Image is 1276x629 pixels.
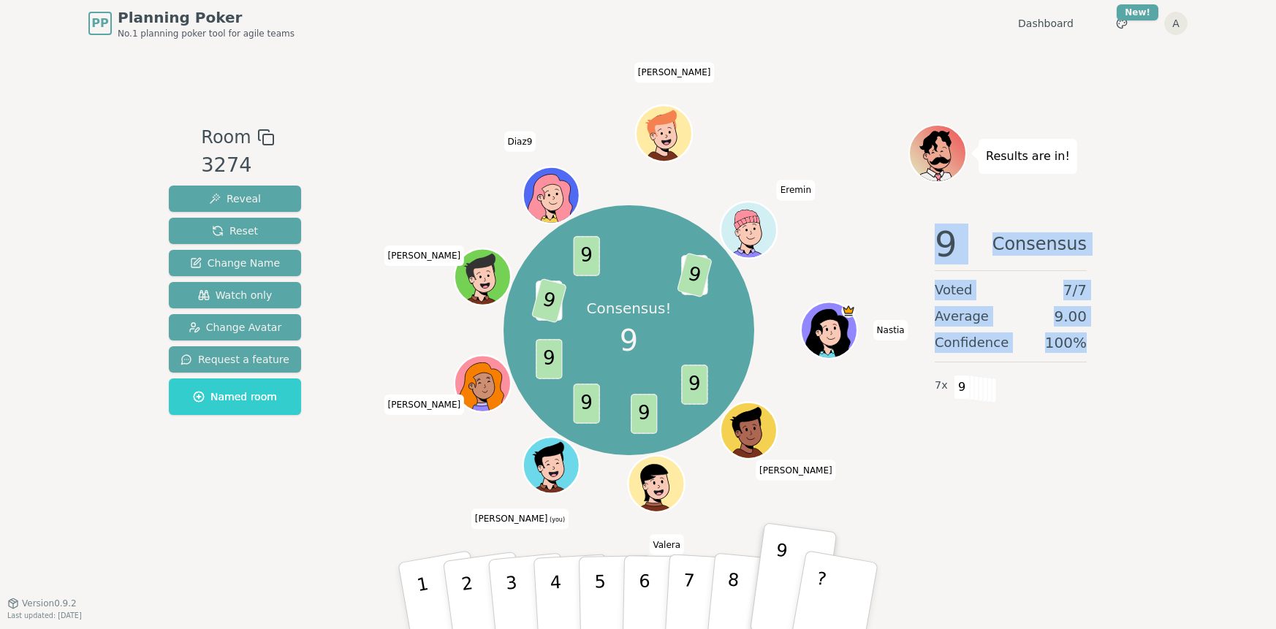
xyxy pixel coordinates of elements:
[91,15,108,32] span: PP
[169,186,301,212] button: Reveal
[756,460,836,480] span: Click to change your name
[22,598,77,609] span: Version 0.9.2
[587,298,672,319] p: Consensus!
[504,131,536,151] span: Click to change your name
[384,394,465,415] span: Click to change your name
[471,508,569,529] span: Click to change your name
[118,28,295,39] span: No.1 planning poker tool for agile teams
[1018,16,1074,31] a: Dashboard
[201,124,251,150] span: Room
[169,282,301,308] button: Watch only
[1063,280,1087,300] span: 7 / 7
[193,389,277,404] span: Named room
[935,306,989,327] span: Average
[634,62,715,83] span: Click to change your name
[190,256,280,270] span: Change Name
[169,346,301,373] button: Request a feature
[1117,4,1158,20] div: New!
[573,236,599,275] span: 9
[169,378,301,415] button: Named room
[649,534,684,554] span: Click to change your name
[935,332,1009,353] span: Confidence
[212,224,258,238] span: Reset
[169,218,301,244] button: Reset
[169,314,301,340] button: Change Avatar
[986,146,1070,167] p: Results are in!
[1109,10,1135,37] button: New!
[7,611,82,620] span: Last updated: [DATE]
[118,7,295,28] span: Planning Poker
[681,365,707,404] span: 9
[676,253,712,298] span: 9
[992,226,1087,262] span: Consensus
[384,245,465,266] span: Click to change your name
[777,180,815,200] span: Click to change your name
[189,320,282,335] span: Change Avatar
[841,303,855,317] span: Nastia is the host
[201,150,274,180] div: 3274
[1045,332,1087,353] span: 100 %
[209,191,261,206] span: Reveal
[620,319,638,362] span: 9
[1164,12,1188,35] button: A
[767,540,789,620] p: 9
[536,339,562,378] span: 9
[935,378,948,394] span: 7 x
[198,288,273,302] span: Watch only
[548,516,566,523] span: (you)
[524,438,577,492] button: Click to change your avatar
[873,320,908,340] span: Click to change your name
[631,394,657,433] span: 9
[935,280,973,300] span: Voted
[1054,306,1087,327] span: 9.00
[88,7,295,39] a: PPPlanning PokerNo.1 planning poker tool for agile teams
[7,598,77,609] button: Version0.9.2
[181,352,289,367] span: Request a feature
[935,226,957,262] span: 9
[531,278,566,324] span: 9
[169,250,301,276] button: Change Name
[573,384,599,423] span: 9
[954,375,971,400] span: 9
